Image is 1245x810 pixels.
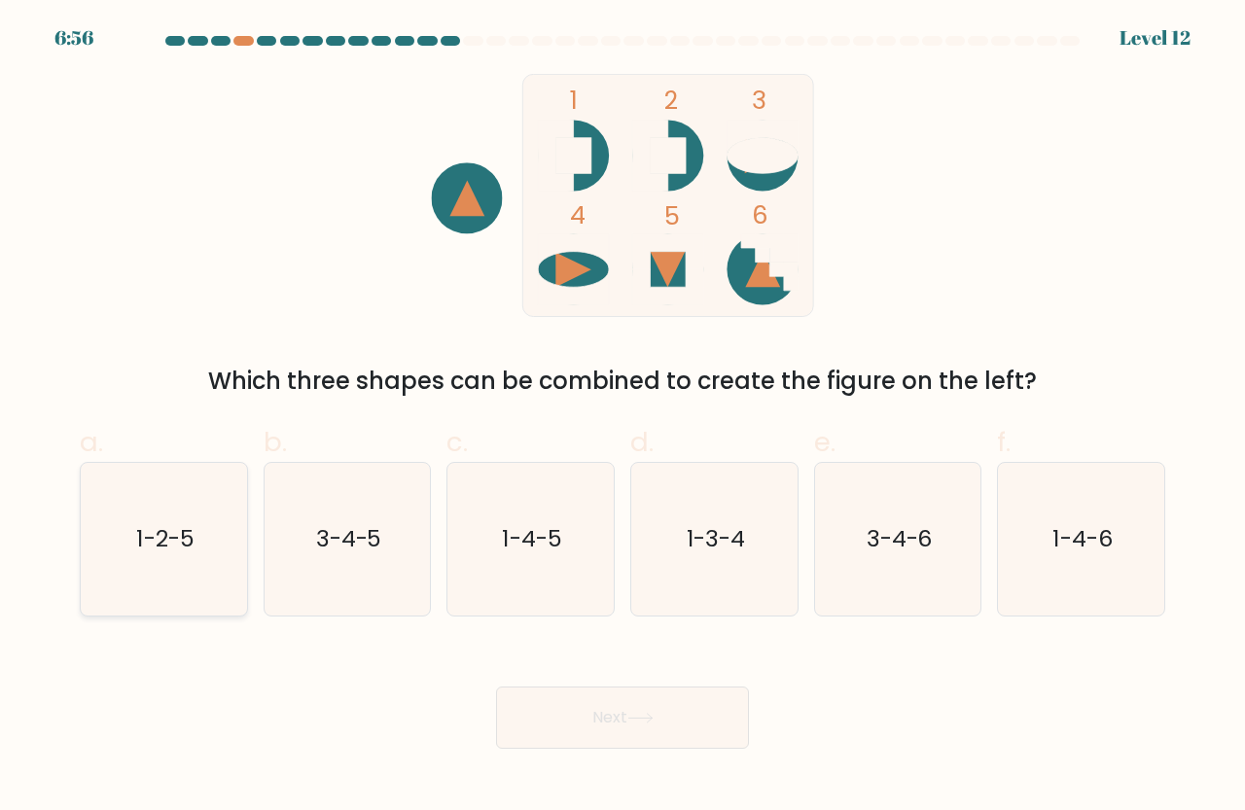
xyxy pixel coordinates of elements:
tspan: 6 [752,197,768,232]
text: 3-4-6 [867,523,933,555]
text: 1-4-5 [503,523,562,555]
span: f. [997,423,1011,461]
div: Level 12 [1120,23,1191,53]
text: 1-2-5 [136,523,194,555]
tspan: 2 [664,83,678,118]
span: a. [80,423,103,461]
tspan: 3 [752,83,766,118]
span: c. [446,423,468,461]
text: 1-3-4 [687,523,745,555]
tspan: 1 [570,83,578,118]
tspan: 5 [664,198,680,233]
span: e. [814,423,836,461]
span: b. [264,423,287,461]
text: 1-4-6 [1053,523,1113,555]
span: d. [630,423,654,461]
text: 3-4-5 [316,523,382,555]
button: Next [496,687,749,749]
tspan: 4 [570,197,586,232]
div: 6:56 [54,23,93,53]
div: Which three shapes can be combined to create the figure on the left? [91,364,1154,399]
